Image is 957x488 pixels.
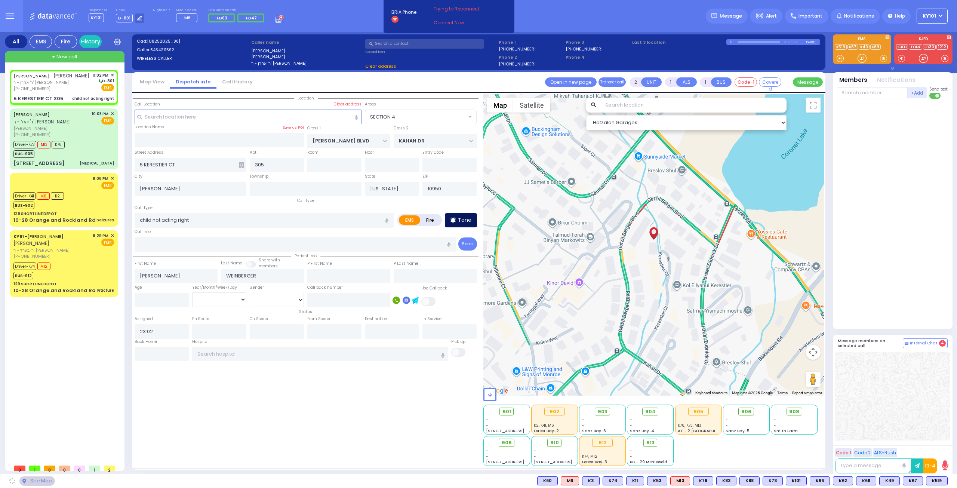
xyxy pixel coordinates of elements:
[293,198,318,203] span: Call type
[420,215,441,225] label: Fire
[250,174,268,179] label: Township
[923,13,936,19] span: KY101
[929,92,941,99] label: Turn off text
[716,476,736,485] div: BLS
[759,77,781,87] button: Covered
[116,8,145,13] label: Lines
[486,417,488,423] span: -
[192,316,209,322] label: En Route
[711,13,717,19] img: message.svg
[30,35,52,48] div: EMS
[192,339,209,345] label: Hospital
[487,98,513,113] button: Show street map
[499,61,536,67] label: [PHONE_NUMBER]
[693,476,713,485] div: BLS
[13,125,89,132] span: [PERSON_NAME]
[909,44,922,50] a: TONE
[458,216,471,224] p: Tone
[600,98,787,113] input: Search location
[29,466,40,471] span: 1
[786,476,807,485] div: BLS
[806,372,821,387] button: Drag Pegman onto the map to open Street View
[192,347,448,361] input: Search hospital
[763,476,783,485] div: K73
[13,192,36,200] span: Driver-K41
[598,77,626,87] button: Transfer call
[486,454,488,459] span: -
[74,466,85,471] span: 0
[793,77,823,87] button: Message
[291,253,320,259] span: Patient info
[838,87,908,98] input: Search member
[434,19,493,26] a: Connect Now
[13,79,89,86] span: ר' אהרן - ר' [PERSON_NAME]
[365,316,387,322] label: Destination
[534,448,536,454] span: -
[603,476,623,485] div: BLS
[96,217,114,223] div: Seizures
[903,338,948,348] button: Internal Chat 4
[13,272,33,279] span: BUS-912
[726,428,750,434] span: Sanz Bay-5
[59,466,70,471] span: 0
[678,428,733,434] span: AT - 2 [GEOGRAPHIC_DATA]
[534,454,536,459] span: -
[135,205,153,211] label: Call Type
[101,239,114,246] span: EMS
[147,38,180,44] span: [08252025_88]
[458,237,477,251] button: Send
[422,150,444,156] label: Entry Code
[283,125,304,130] label: Save as POI
[544,408,565,416] div: 902
[545,77,597,87] a: Open in new page
[550,439,559,446] span: 910
[908,87,927,98] button: +Add
[13,253,50,259] span: [PHONE_NUMBER]
[135,285,142,291] label: Age
[134,78,170,85] a: Map View
[903,476,923,485] div: BLS
[711,77,732,87] button: BUS
[678,423,701,428] span: K78, K73, M13
[582,459,607,465] span: Forest Bay-3
[789,408,799,415] span: 908
[116,14,133,22] span: D-801
[879,476,900,485] div: K49
[111,175,114,182] span: ✕
[13,132,50,138] span: [PHONE_NUMBER]
[923,458,937,473] button: 10-4
[923,44,936,50] a: FD30
[97,288,114,293] div: Fracture
[844,13,874,19] span: Notifications
[735,77,757,87] button: Code-1
[13,141,36,148] span: Driver-K73
[111,233,114,239] span: ✕
[566,54,630,61] span: Phone 4
[486,448,488,454] span: -
[499,39,563,46] span: Phone 1
[135,150,163,156] label: Street Address
[365,63,396,69] span: Clear address
[259,257,280,263] small: Share with
[582,423,584,428] span: -
[391,9,416,16] span: BRIA Phone
[307,261,332,267] label: P First Name
[13,73,50,79] a: [PERSON_NAME]
[93,176,108,181] span: 9:06 PM
[135,110,362,124] input: Search location here
[647,222,660,245] div: JOEL WEINBERGER
[582,454,597,459] span: K74, M12
[13,119,71,125] span: ר' יואל - ר' [PERSON_NAME]
[13,160,65,167] div: [STREET_ADDRESS]
[13,281,57,287] div: 129 SHORTLINE DEPOT
[44,466,55,471] span: 0
[422,174,428,179] label: ZIP
[55,35,77,48] div: Fire
[534,423,554,428] span: K2, K41, M6
[632,39,726,46] label: Last 3 location
[365,110,466,123] span: SECTION 4
[80,160,114,166] div: [MEDICAL_DATA]
[806,98,821,113] button: Toggle fullscreen view
[135,261,156,267] label: First Name
[51,192,64,200] span: K2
